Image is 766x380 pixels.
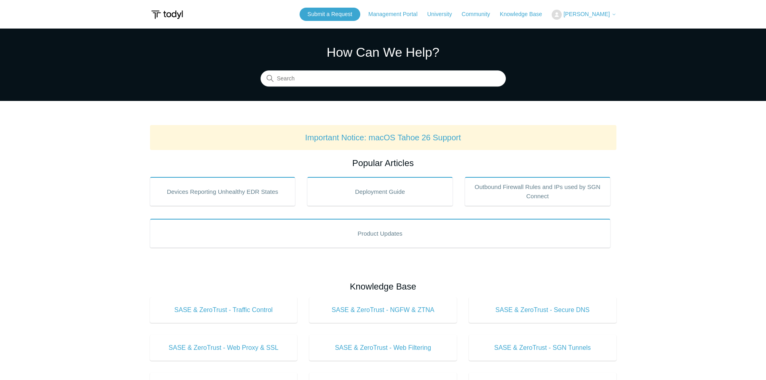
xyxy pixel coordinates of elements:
input: Search [261,71,506,87]
h1: How Can We Help? [261,43,506,62]
a: University [427,10,460,18]
span: SASE & ZeroTrust - Traffic Control [162,305,285,315]
span: SASE & ZeroTrust - NGFW & ZTNA [321,305,445,315]
a: Outbound Firewall Rules and IPs used by SGN Connect [465,177,610,206]
span: SASE & ZeroTrust - Secure DNS [481,305,604,315]
span: SASE & ZeroTrust - Web Filtering [321,343,445,353]
a: SASE & ZeroTrust - Secure DNS [469,297,616,323]
img: Todyl Support Center Help Center home page [150,7,184,22]
span: SASE & ZeroTrust - Web Proxy & SSL [162,343,285,353]
h2: Knowledge Base [150,280,616,293]
a: Community [462,10,498,18]
a: Submit a Request [300,8,360,21]
a: SASE & ZeroTrust - SGN Tunnels [469,335,616,361]
a: Knowledge Base [500,10,550,18]
a: SASE & ZeroTrust - Web Proxy & SSL [150,335,298,361]
a: SASE & ZeroTrust - Traffic Control [150,297,298,323]
a: SASE & ZeroTrust - NGFW & ZTNA [309,297,457,323]
a: Important Notice: macOS Tahoe 26 Support [305,133,461,142]
a: Product Updates [150,219,610,248]
a: Devices Reporting Unhealthy EDR States [150,177,296,206]
a: Deployment Guide [307,177,453,206]
h2: Popular Articles [150,156,616,170]
a: SASE & ZeroTrust - Web Filtering [309,335,457,361]
button: [PERSON_NAME] [552,10,616,20]
span: [PERSON_NAME] [563,11,610,17]
a: Management Portal [368,10,425,18]
span: SASE & ZeroTrust - SGN Tunnels [481,343,604,353]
